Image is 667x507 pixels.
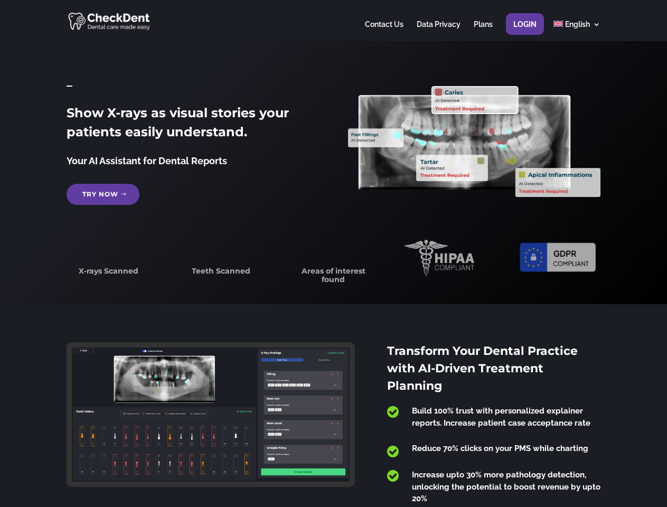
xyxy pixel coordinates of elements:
[348,86,600,197] img: X_Ray_annotated
[412,444,588,453] span: Reduce 70% clicks on your PMS while charting
[412,470,600,503] span: Increase upto 30% more pathology detection, unlocking the potential to boost revenue by upto 20%
[67,74,72,89] span: _
[474,21,493,41] a: Plans
[67,155,227,166] span: Your AI Assistant for Dental Reports
[412,406,590,428] span: Build 100% trust with personalized explainer reports. Increase patient case acceptance rate
[387,445,399,458] span: 
[553,21,600,41] a: English
[292,267,375,289] h3: Areas of interest found
[565,20,590,29] span: English
[387,469,399,483] span: 
[387,344,578,393] span: Transform Your Dental Practice with AI-Driven Treatment Planning
[417,21,461,41] a: Data Privacy
[67,184,139,205] a: Try Now
[67,267,150,280] h3: X-rays Scanned
[67,104,318,147] h2: Show X-rays as visual stories your patients easily understand.
[365,21,403,41] a: Contact Us
[513,21,537,41] a: Login
[68,11,151,31] img: CheckDent AI
[179,267,262,280] h3: Teeth Scanned
[387,405,399,419] span: 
